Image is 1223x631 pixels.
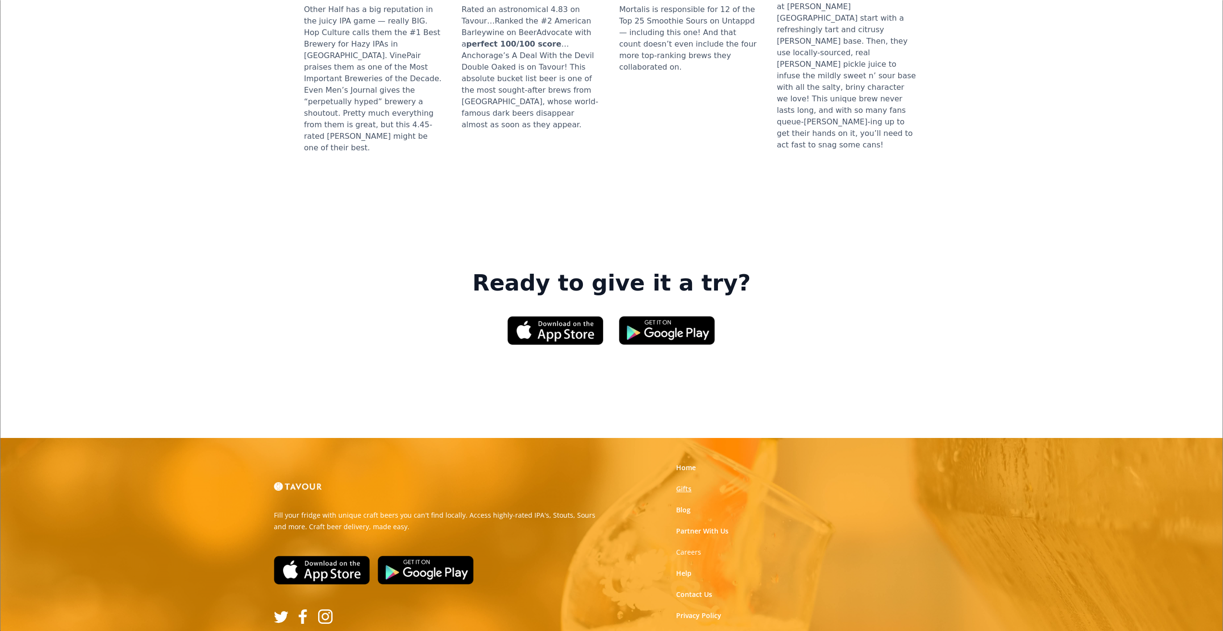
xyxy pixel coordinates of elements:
[676,526,729,536] a: Partner With Us
[676,547,701,557] a: Careers
[676,611,721,620] a: Privacy Policy
[676,569,692,578] a: Help
[676,484,692,494] a: Gifts
[676,590,712,599] a: Contact Us
[472,270,751,297] strong: Ready to give it a try?
[466,39,561,49] strong: perfect 100/100 score
[676,463,696,473] a: Home
[676,505,691,515] a: Blog
[274,510,605,533] p: Fill your fridge with unique craft beers you can't find locally. Access highly-rated IPA's, Stout...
